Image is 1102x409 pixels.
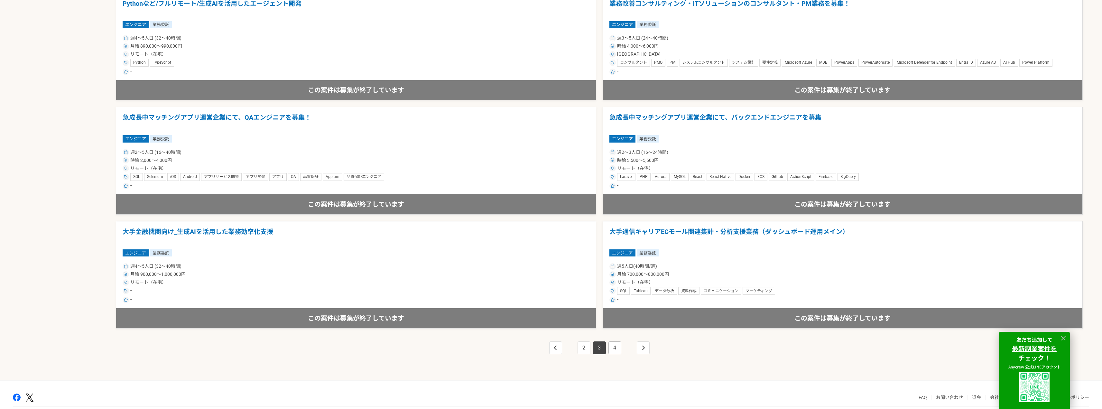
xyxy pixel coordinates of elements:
[130,263,181,270] span: 週4〜5人日 (32〜40時間)
[704,289,738,294] span: コミュニケーション
[682,60,725,65] span: システムコンサルタント
[640,174,648,180] span: PHP
[26,394,33,402] img: x-391a3a86.png
[548,341,651,354] nav: pagination
[617,157,659,164] span: 時給 3,500〜5,500円
[150,249,172,256] span: 業務委託
[130,43,182,50] span: 月給 890,000〜990,000円
[147,174,163,180] span: Selenium
[1018,353,1051,362] strong: チェック！
[670,60,675,65] span: PM
[303,174,319,180] span: 品質保証
[617,182,618,190] span: -
[609,249,635,256] span: エンジニア
[617,279,653,286] span: リモート（在宅）
[170,174,176,180] span: iOS
[116,308,596,328] div: この案件は募集が終了しています
[617,51,661,58] span: [GEOGRAPHIC_DATA]
[611,281,615,284] img: ico_location_pin-352ac629.svg
[130,182,132,190] span: -
[611,166,615,170] img: ico_location_pin-352ac629.svg
[611,175,615,179] img: ico_tag-f97210f0.svg
[130,149,181,156] span: 週2〜5人日 (16〜40時間)
[819,60,827,65] span: MDE
[762,60,778,65] span: 要件定義
[861,60,890,65] span: PowerAutomate
[745,289,772,294] span: マーケティング
[637,135,659,142] span: 業務委託
[123,249,149,256] span: エンジニア
[130,296,132,304] span: -
[959,60,973,65] span: Entra ID
[611,70,615,74] img: ico_star-c4f7eedc.svg
[183,174,197,180] span: Android
[603,194,1083,214] div: この案件は募集が終了しています
[620,174,633,180] span: Laravel
[608,341,621,354] a: Page 4
[150,21,172,28] span: 業務委託
[124,70,128,74] img: ico_star-c4f7eedc.svg
[655,289,674,294] span: データ分析
[611,265,615,268] img: ico_calendar-4541a85f.svg
[116,80,596,100] div: この案件は募集が終了しています
[617,68,618,76] span: -
[897,60,952,65] span: Microsoft Defender for Endpoint
[130,279,166,286] span: リモート（在宅）
[611,298,615,302] img: ico_star-c4f7eedc.svg
[620,289,627,294] span: SQL
[919,395,927,400] a: FAQ
[124,158,128,162] img: ico_currency_yen-76ea2c4c.svg
[578,341,590,354] a: Page 2
[124,273,128,276] img: ico_currency_yen-76ea2c4c.svg
[757,174,764,180] span: ECS
[326,174,339,180] span: Appium
[123,135,149,142] span: エンジニア
[116,194,596,214] div: この案件は募集が終了しています
[609,228,1076,244] h1: 大手通信キャリアECモール関連集計・分析支援業務（ダッシュボード運用メイン）
[123,228,589,244] h1: 大手金融機関向け_生成AIを活用した業務効率化支援
[124,36,128,40] img: ico_calendar-4541a85f.svg
[124,61,128,65] img: ico_tag-f97210f0.svg
[130,51,166,58] span: リモート（在宅）
[617,149,668,156] span: 週2〜3人日 (16〜24時間)
[1016,336,1052,343] strong: 友だち追加して
[124,281,128,284] img: ico_location_pin-352ac629.svg
[654,60,662,65] span: PMO
[1018,354,1051,362] a: チェック！
[990,395,1008,400] a: 会社概要
[738,174,750,180] span: Docker
[246,174,265,180] span: アプリ開発
[124,289,128,293] img: ico_tag-f97210f0.svg
[130,157,172,164] span: 時給 2,000〜4,000円
[617,263,657,270] span: 週5人日(40時間/週)
[609,135,635,142] span: エンジニア
[609,21,635,28] span: エンジニア
[124,265,128,268] img: ico_calendar-4541a85f.svg
[620,60,647,65] span: コンサルタント
[611,61,615,65] img: ico_tag-f97210f0.svg
[637,249,659,256] span: 業務委託
[617,271,669,278] span: 月給 700,000〜800,000円
[124,44,128,48] img: ico_currency_yen-76ea2c4c.svg
[617,296,618,304] span: -
[603,308,1083,328] div: この案件は募集が終了しています
[124,298,128,302] img: ico_star-c4f7eedc.svg
[637,21,659,28] span: 業務委託
[611,289,615,293] img: ico_tag-f97210f0.svg
[611,44,615,48] img: ico_currency_yen-76ea2c4c.svg
[130,271,186,278] span: 月給 900,000〜1,000,000円
[972,395,981,400] a: 退会
[819,174,833,180] span: Firebase
[123,114,589,130] h1: 急成長中マッチングアプリ運営企業にて、QAエンジニアを募集！
[1012,344,1057,353] strong: 最新副業案件を
[124,175,128,179] img: ico_tag-f97210f0.svg
[611,273,615,276] img: ico_currency_yen-76ea2c4c.svg
[693,174,702,180] span: React
[980,60,996,65] span: Azure AD
[840,174,856,180] span: BigQuery
[272,174,284,180] span: アプリ
[150,135,172,142] span: 業務委託
[790,174,811,180] span: ActionScript
[1008,364,1061,369] span: Anycrew 公式LINEアカウント
[611,52,615,56] img: ico_location_pin-352ac629.svg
